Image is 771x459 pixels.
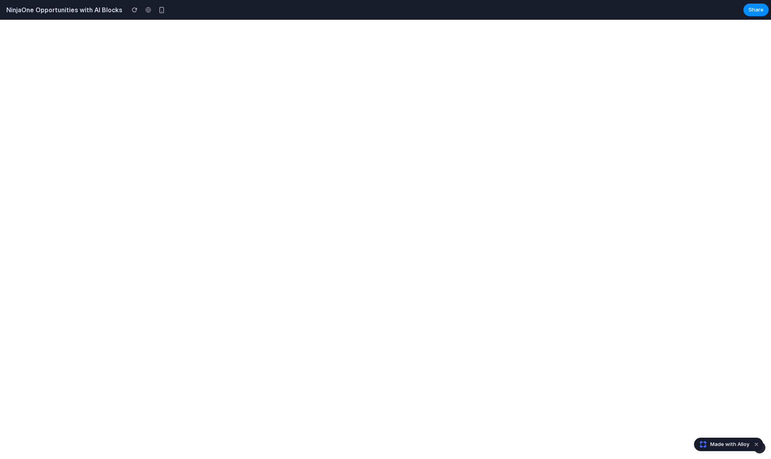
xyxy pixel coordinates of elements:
[3,5,122,15] h2: NinjaOne Opportunities with AI Blocks
[752,440,761,449] button: Dismiss watermark
[743,4,769,16] button: Share
[710,440,749,448] span: Made with Alloy
[694,440,750,448] a: Made with Alloy
[748,6,763,14] span: Share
